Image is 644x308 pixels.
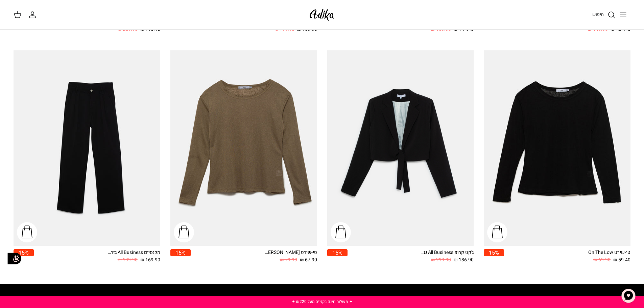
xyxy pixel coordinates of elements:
[327,249,348,256] span: 15%
[191,249,317,264] a: טי-שירט [PERSON_NAME] שרוולים ארוכים 67.90 ₪ 79.90 ₪
[348,249,474,264] a: ג'קט קרופ All Business גזרה מחויטת 186.90 ₪ 219.90 ₪
[170,249,191,264] a: 15%
[34,249,160,264] a: מכנסיים All Business גזרה מחויטת 169.90 ₪ 199.90 ₪
[431,256,451,264] span: 219.90 ₪
[576,249,630,256] div: טי-שירט On The Low
[106,249,160,256] div: מכנסיים All Business גזרה מחויטת
[592,11,604,18] span: חיפוש
[280,256,297,264] span: 79.90 ₪
[308,7,336,23] img: Adika IL
[292,299,353,305] a: ✦ משלוח חינם בקנייה מעל ₪220 ✦
[484,249,504,256] span: 15%
[616,7,630,22] button: Toggle menu
[170,249,191,256] span: 15%
[327,249,348,264] a: 15%
[484,249,504,264] a: 15%
[484,50,630,246] a: טי-שירט On The Low
[170,50,317,246] a: טי-שירט Sandy Dunes שרוולים ארוכים
[28,11,39,19] a: החשבון שלי
[327,50,474,246] a: ג'קט קרופ All Business גזרה מחויטת
[420,249,474,256] div: ג'קט קרופ All Business גזרה מחויטת
[618,286,639,306] button: צ'אט
[5,249,24,268] img: accessibility_icon02.svg
[454,256,474,264] span: 186.90 ₪
[140,256,160,264] span: 169.90 ₪
[592,11,616,19] a: חיפוש
[300,256,317,264] span: 67.90 ₪
[14,50,160,246] a: מכנסיים All Business גזרה מחויטת
[593,256,611,264] span: 69.90 ₪
[263,249,317,256] div: טי-שירט [PERSON_NAME] שרוולים ארוכים
[613,256,630,264] span: 59.40 ₪
[118,256,138,264] span: 199.90 ₪
[504,249,630,264] a: טי-שירט On The Low 59.40 ₪ 69.90 ₪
